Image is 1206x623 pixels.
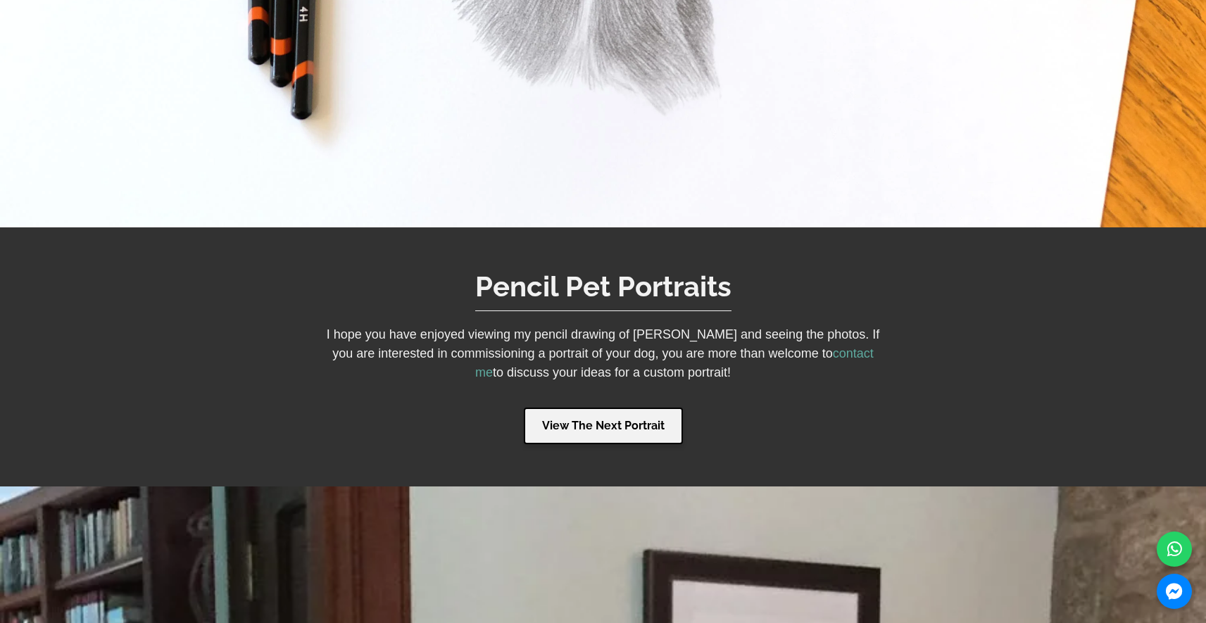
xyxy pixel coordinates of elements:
a: WhatsApp [1157,531,1192,567]
h3: Pencil Pet Portraits [475,256,731,311]
p: I hope you have enjoyed viewing my pencil drawing of [PERSON_NAME] and seeing the photos. If you ... [287,325,920,382]
a: contact me [475,346,874,379]
a: Messenger [1157,574,1192,609]
a: View The Next Portrait [524,408,683,444]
